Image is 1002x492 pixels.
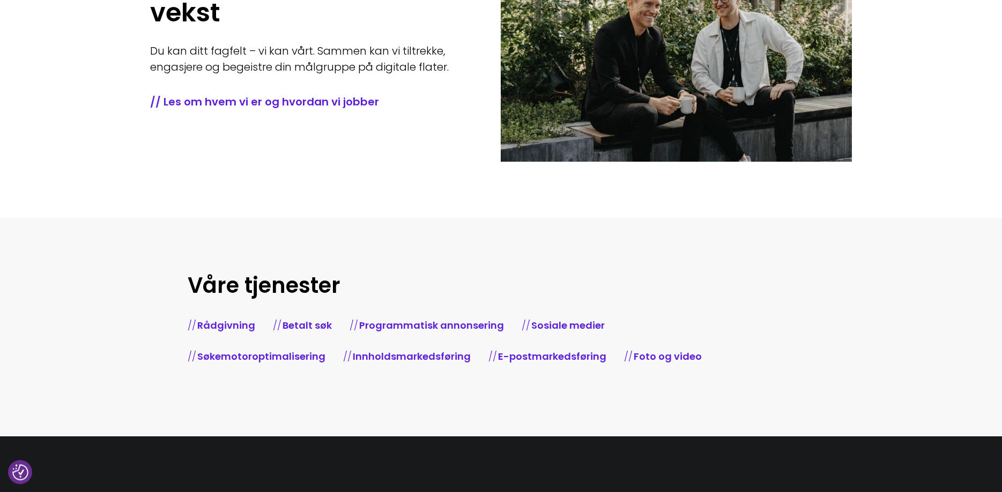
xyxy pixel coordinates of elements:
p: Du kan ditt fagfelt – vi kan vårt. Sammen kan vi tiltrekke, engasjere og begeistre din målgruppe ... [150,43,469,75]
a: Rådgivning [197,319,255,332]
h2: Våre tjenester [188,271,815,299]
a: Innholdsmarkedsføring [353,350,471,363]
a: Foto og video [634,350,702,363]
a: Søkemotoroptimalisering [197,350,325,363]
a: Programmatisk annonsering [359,319,504,332]
img: Revisit consent button [12,464,28,480]
a: Betalt søk [283,319,332,332]
a: // Les om hvem vi er og hvordan vi jobber [150,94,469,109]
button: Samtykkepreferanser [12,464,28,480]
a: E-postmarkedsføring [498,350,606,363]
a: Sosiale medier [531,319,605,332]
